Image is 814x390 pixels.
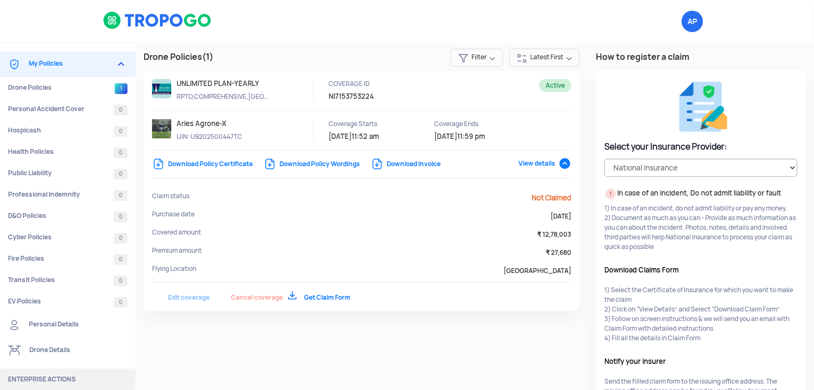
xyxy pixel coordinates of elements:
p: UNLIMITED PLAN-YEARLY [177,79,273,89]
span: Notify your insurer [604,356,768,368]
span: Active [539,79,571,92]
p: RPTO,COMPREHENSIVE,TP [177,92,273,102]
a: Download Invoice [371,160,441,168]
th: ₹ 12,78,003 [465,228,571,246]
span: 0 [114,147,127,158]
span: 0 [114,254,127,265]
h3: Drone Policies (1) [143,51,580,64]
h4: Select your Insurance Provider: [604,141,797,153]
span: 0 [114,212,127,222]
span: Latest First [509,49,580,67]
td: Flying Location [152,264,465,283]
img: agronex.png [152,119,171,138]
th: ₹ 27,680 [465,246,571,264]
span: 11:52 am [352,132,379,141]
span: AKULA PAVAN KUMAR [682,11,703,32]
span: 0 [114,190,127,201]
span: 0 [114,276,127,286]
span: 11:59 pm [457,132,485,141]
th: [DATE] [465,209,571,228]
p: Aries Agrone-X [177,119,273,129]
span: View details [518,159,571,168]
p: Coverage Starts [329,119,425,129]
img: ic_alert.svg [604,188,617,200]
a: Download Policy Certificate [152,160,253,168]
span: [DATE] [329,132,352,141]
p: UB202500447TC [177,132,273,142]
p: Coverage Ends [434,119,530,129]
img: ic_nationallogo.png [152,79,171,98]
h3: How to register a claim [596,51,806,64]
img: ic_Coverages.svg [8,58,21,71]
span: 0 [114,233,127,244]
p: 1) In case of an incident, do not admit liability or pay any money. 2) Document as much as you ca... [604,204,797,252]
span: 0 [114,169,127,180]
td: Claim status [152,191,465,209]
p: COVERAGE ID [329,79,425,89]
img: expand_more.png [115,58,127,71]
span: 0 [114,126,127,137]
span: 0 [114,105,127,115]
p: In case of an incident, Do not admit liability or fault [604,188,797,200]
img: ic_fill_claim_form%201.png [673,79,729,135]
td: Premium amount [152,246,465,264]
a: Get Claim Form [288,293,350,302]
p: 16/9/2025 11:52 am [329,132,425,142]
img: ic_Personal%20details.svg [8,318,21,331]
span: 1 [115,83,127,94]
span: Filter [451,49,503,67]
img: logoHeader.svg [103,11,212,29]
a: Download Policy Wordings [264,160,360,168]
th: [GEOGRAPHIC_DATA] [465,264,571,283]
span: 0 [114,297,127,308]
td: Covered amount [152,228,465,246]
span: [DATE] [434,132,457,141]
span: Not Claimed [532,193,571,202]
p: 1) Select the Certificate of Insurance for which you want to make the claim 2) Click on “View Det... [604,285,797,343]
p: NI7153753224 [329,92,441,102]
span: Download Claims Form [604,264,768,276]
td: Purchase date [152,209,465,228]
p: 15/9/2026 11:59 pm [434,132,530,142]
img: ic_Drone%20details.svg [8,344,21,357]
